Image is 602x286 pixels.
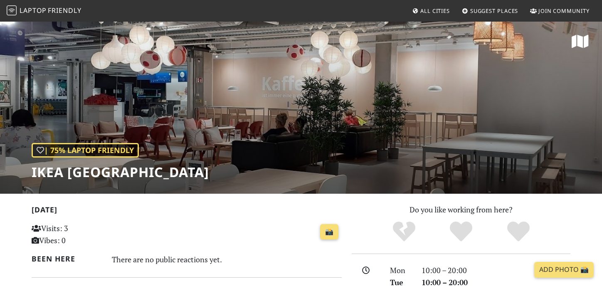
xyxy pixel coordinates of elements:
[534,262,594,278] a: Add Photo 📸
[32,205,342,217] h2: [DATE]
[48,6,81,15] span: Friendly
[459,3,522,18] a: Suggest Places
[32,143,139,158] div: | 75% Laptop Friendly
[112,253,342,266] div: There are no public reactions yet.
[409,3,453,18] a: All Cities
[32,222,128,247] p: Visits: 3 Vibes: 0
[490,220,547,243] div: Definitely!
[32,254,102,263] h2: Been here
[375,220,433,243] div: No
[538,7,590,15] span: Join Community
[320,224,338,240] a: 📸
[420,7,450,15] span: All Cities
[7,5,17,15] img: LaptopFriendly
[32,164,209,180] h1: IKEA [GEOGRAPHIC_DATA]
[470,7,518,15] span: Suggest Places
[7,4,81,18] a: LaptopFriendly LaptopFriendly
[385,264,417,276] div: Mon
[432,220,490,243] div: Yes
[352,204,570,216] p: Do you like working from here?
[527,3,593,18] a: Join Community
[417,264,575,276] div: 10:00 – 20:00
[20,6,47,15] span: Laptop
